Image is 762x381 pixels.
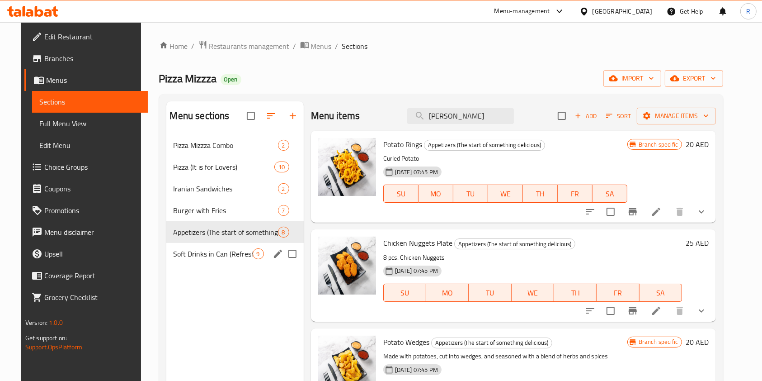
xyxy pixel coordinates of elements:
a: Edit menu item [651,305,662,316]
div: items [278,183,289,194]
span: Branches [44,53,141,64]
button: SU [383,185,419,203]
span: Menus [311,41,332,52]
span: Edit Restaurant [44,31,141,42]
span: Pizza Mizzza Combo [174,140,278,151]
span: Get support on: [25,332,67,344]
span: Pizza (It is for Lovers) [174,162,275,172]
span: Appetizers (The start of something delicious) [424,140,545,150]
span: R [746,6,750,16]
span: Promotions [44,205,141,216]
nav: Menu sections [166,131,304,268]
button: Branch-specific-item [622,201,644,223]
div: items [274,162,289,172]
div: Menu-management [494,6,550,17]
li: / [335,41,339,52]
a: Branches [24,48,148,69]
svg: Show Choices [696,305,707,316]
a: Coverage Report [24,265,148,286]
span: WE [492,187,519,200]
button: Branch-specific-item [622,300,644,322]
span: TH [527,187,554,200]
span: Chicken Nuggets Plate [383,236,452,250]
span: Burger with Fries [174,205,278,216]
div: [GEOGRAPHIC_DATA] [593,6,652,16]
button: Manage items [637,108,716,124]
h2: Menu sections [170,109,230,123]
span: Appetizers (The start of something delicious) [174,227,278,238]
span: Select all sections [241,106,260,125]
a: Edit menu item [651,206,662,217]
a: Menus [300,40,332,52]
span: 8 [278,228,289,237]
button: show more [691,201,712,223]
button: TH [554,284,597,302]
div: Appetizers (The start of something delicious)8 [166,221,304,243]
a: Support.OpsPlatform [25,341,83,353]
span: Menus [46,75,141,86]
span: 7 [278,206,289,215]
span: Manage items [644,110,709,122]
span: Sections [342,41,368,52]
button: MO [426,284,469,302]
span: FR [600,286,635,300]
button: TU [453,185,488,203]
span: 2 [278,185,289,193]
span: Open [221,76,241,83]
span: 1.0.0 [49,317,63,329]
input: search [407,108,514,124]
button: delete [669,300,691,322]
span: Add [574,111,598,121]
nav: breadcrumb [159,40,724,52]
span: Sort [606,111,631,121]
span: Sort items [600,109,637,123]
img: Chicken Nuggets Plate [318,237,376,295]
button: Add section [282,105,304,127]
div: Appetizers (The start of something delicious) [424,140,545,151]
a: Grocery Checklist [24,286,148,308]
svg: Show Choices [696,206,707,217]
a: Upsell [24,243,148,265]
a: Full Menu View [32,113,148,134]
span: Restaurants management [209,41,290,52]
span: Potato Rings [383,138,422,151]
span: Soft Drinks in Can (Refreshing Taste) [174,248,253,259]
span: SA [643,286,678,300]
span: MO [430,286,465,300]
div: Soft Drinks in Can (Refreshing Taste)9edit [166,243,304,265]
span: 10 [275,163,288,171]
li: / [293,41,296,52]
span: import [611,73,654,84]
p: Curled Potato [383,153,627,164]
span: Sections [39,96,141,107]
button: Sort [604,109,633,123]
span: 2 [278,141,289,150]
div: Appetizers (The start of something delicious) [431,338,552,348]
span: Coverage Report [44,270,141,281]
button: sort-choices [579,201,601,223]
span: Iranian Sandwiches [174,183,278,194]
span: Pizza Mizzza [159,68,217,89]
span: [DATE] 07:45 PM [391,267,442,275]
span: Upsell [44,248,141,259]
div: Appetizers (The start of something delicious) [454,238,575,249]
span: Add item [571,109,600,123]
button: TU [469,284,511,302]
button: Add [571,109,600,123]
button: FR [597,284,639,302]
button: export [665,70,723,87]
div: Iranian Sandwiches2 [166,178,304,200]
span: TU [472,286,508,300]
span: SU [387,286,423,300]
span: Appetizers (The start of something delicious) [432,338,552,348]
img: Potato Rings [318,138,376,196]
a: Coupons [24,178,148,200]
button: SA [640,284,682,302]
span: Select to update [601,301,620,320]
span: SU [387,187,415,200]
div: items [278,227,289,238]
span: TU [457,187,484,200]
h6: 25 AED [686,237,709,249]
a: Menus [24,69,148,91]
